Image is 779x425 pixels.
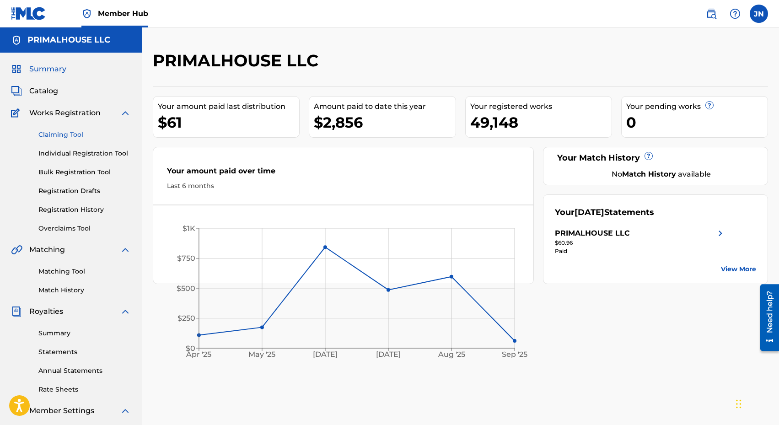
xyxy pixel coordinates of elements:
[314,101,455,112] div: Amount paid to date this year
[29,244,65,255] span: Matching
[120,108,131,118] img: expand
[438,350,465,359] tspan: Aug '25
[626,101,768,112] div: Your pending works
[153,50,323,71] h2: PRIMALHOUSE LLC
[29,86,58,97] span: Catalog
[38,205,131,215] a: Registration History
[555,239,726,247] div: $60.96
[11,306,22,317] img: Royalties
[38,130,131,140] a: Claiming Tool
[626,112,768,133] div: 0
[158,112,299,133] div: $61
[158,101,299,112] div: Your amount paid last distribution
[38,285,131,295] a: Match History
[38,149,131,158] a: Individual Registration Tool
[11,64,22,75] img: Summary
[470,112,612,133] div: 49,148
[11,86,22,97] img: Catalog
[706,8,717,19] img: search
[555,152,756,164] div: Your Match History
[575,207,604,217] span: [DATE]
[186,350,212,359] tspan: Apr '25
[11,244,22,255] img: Matching
[715,228,726,239] img: right chevron icon
[555,228,630,239] div: PRIMALHOUSE LLC
[29,405,94,416] span: Member Settings
[38,347,131,357] a: Statements
[38,186,131,196] a: Registration Drafts
[249,350,276,359] tspan: May '25
[566,169,756,180] div: No available
[11,7,46,20] img: MLC Logo
[11,108,23,118] img: Works Registration
[27,35,110,45] h5: PRIMALHOUSE LLC
[167,166,520,181] div: Your amount paid over time
[177,254,195,263] tspan: $750
[376,350,401,359] tspan: [DATE]
[38,267,131,276] a: Matching Tool
[38,167,131,177] a: Bulk Registration Tool
[177,284,195,293] tspan: $500
[81,8,92,19] img: Top Rightsholder
[750,5,768,23] div: User Menu
[177,314,195,323] tspan: $250
[38,385,131,394] a: Rate Sheets
[183,224,195,233] tspan: $1K
[314,112,455,133] div: $2,856
[120,306,131,317] img: expand
[622,170,676,178] strong: Match History
[645,152,652,160] span: ?
[555,206,654,219] div: Your Statements
[29,306,63,317] span: Royalties
[753,281,779,355] iframe: Resource Center
[120,405,131,416] img: expand
[555,228,726,255] a: PRIMALHOUSE LLCright chevron icon$60.96Paid
[29,64,66,75] span: Summary
[120,244,131,255] img: expand
[167,181,520,191] div: Last 6 months
[38,328,131,338] a: Summary
[555,247,726,255] div: Paid
[733,381,779,425] iframe: Chat Widget
[313,350,338,359] tspan: [DATE]
[38,224,131,233] a: Overclaims Tool
[11,35,22,46] img: Accounts
[38,366,131,376] a: Annual Statements
[186,344,195,353] tspan: $0
[726,5,744,23] div: Help
[502,350,528,359] tspan: Sep '25
[470,101,612,112] div: Your registered works
[98,8,148,19] span: Member Hub
[29,108,101,118] span: Works Registration
[730,8,741,19] img: help
[11,64,66,75] a: SummarySummary
[721,264,756,274] a: View More
[702,5,720,23] a: Public Search
[736,390,741,418] div: Drag
[11,86,58,97] a: CatalogCatalog
[706,102,713,109] span: ?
